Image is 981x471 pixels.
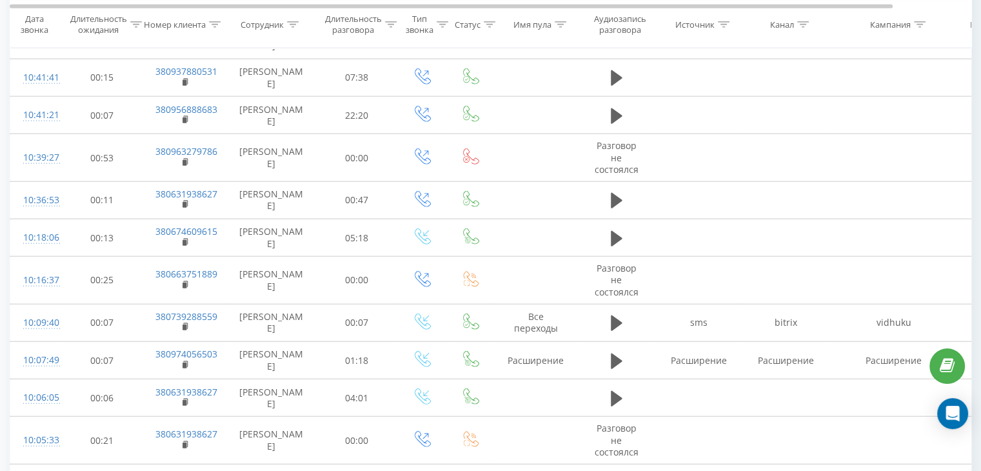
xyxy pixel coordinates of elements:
td: Расширение [742,342,829,379]
div: 10:36:53 [23,188,49,213]
td: 00:15 [62,59,143,96]
td: 00:11 [62,181,143,219]
td: [PERSON_NAME] [226,219,317,257]
td: [PERSON_NAME] [226,134,317,182]
div: 10:09:40 [23,310,49,336]
td: [PERSON_NAME] [226,59,317,96]
td: 00:25 [62,257,143,305]
td: [PERSON_NAME] [226,97,317,134]
td: 00:07 [62,97,143,134]
td: 07:38 [317,59,397,96]
td: 04:01 [317,379,397,417]
div: Аудиозапись разговора [589,14,651,35]
td: [PERSON_NAME] [226,379,317,417]
div: 10:41:21 [23,103,49,128]
td: 00:00 [317,134,397,182]
td: 00:47 [317,181,397,219]
td: [PERSON_NAME] [226,304,317,341]
td: 01:18 [317,342,397,379]
div: Дата звонка [10,14,58,35]
td: 00:53 [62,134,143,182]
div: Источник [675,19,715,30]
td: 00:07 [62,304,143,341]
div: Длительность разговора [325,14,382,35]
a: 380631938627 [155,386,217,398]
div: 10:06:05 [23,385,49,410]
td: 22:20 [317,97,397,134]
a: 380631938627 [155,188,217,200]
div: Канал [770,19,794,30]
td: 00:00 [317,417,397,465]
a: 380937880531 [155,65,217,77]
td: Расширение [494,342,578,379]
td: Расширение [655,342,742,379]
div: Имя пула [513,19,551,30]
div: 10:18:06 [23,225,49,250]
a: 380663751889 [155,268,217,280]
a: 380963279786 [155,145,217,157]
td: bitrix [742,304,829,341]
td: [PERSON_NAME] [226,417,317,465]
td: 00:07 [62,342,143,379]
div: Open Intercom Messenger [937,398,968,429]
td: 00:13 [62,219,143,257]
td: 00:06 [62,379,143,417]
a: 380739288559 [155,310,217,323]
a: 380956888683 [155,103,217,115]
td: [PERSON_NAME] [226,257,317,305]
td: 00:21 [62,417,143,465]
td: vidhuku [829,304,958,341]
span: Разговор не состоялся [595,422,639,457]
span: Разговор не состоялся [595,139,639,175]
div: 10:41:41 [23,65,49,90]
a: 380674609615 [155,225,217,237]
td: Все переходы [494,304,578,341]
a: 380974056503 [155,348,217,360]
div: Тип звонка [406,14,433,35]
div: 10:05:33 [23,428,49,453]
div: 10:16:37 [23,268,49,293]
div: Длительность ожидания [70,14,127,35]
div: Статус [455,19,481,30]
span: Разговор не состоялся [595,262,639,297]
td: 00:07 [317,304,397,341]
div: 10:39:27 [23,145,49,170]
div: 10:07:49 [23,348,49,373]
td: Расширение [829,342,958,379]
td: sms [655,304,742,341]
div: Номер клиента [144,19,206,30]
div: Сотрудник [241,19,284,30]
div: Кампания [870,19,911,30]
td: 05:18 [317,219,397,257]
a: 380631938627 [155,428,217,440]
td: [PERSON_NAME] [226,342,317,379]
td: [PERSON_NAME] [226,181,317,219]
td: 00:00 [317,257,397,305]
